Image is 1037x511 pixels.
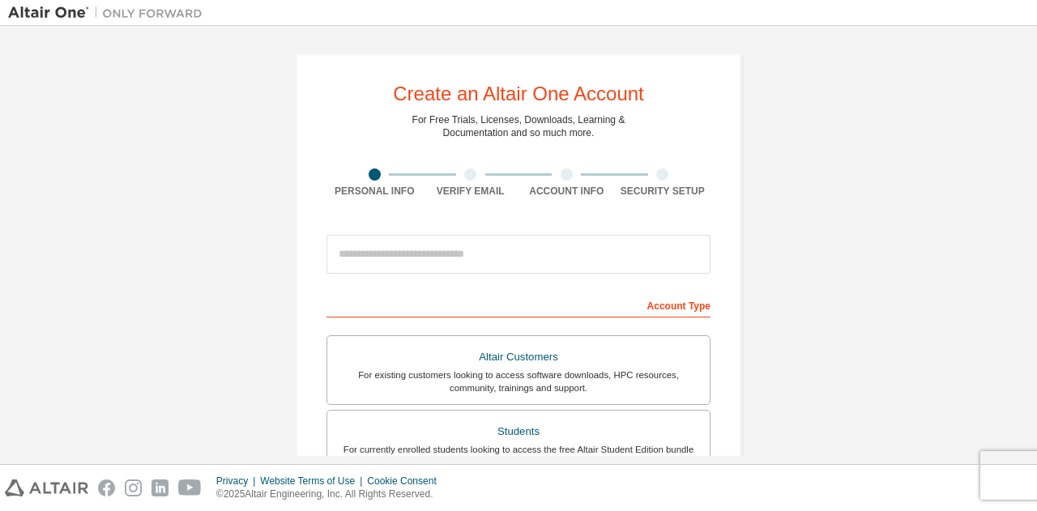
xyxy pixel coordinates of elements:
[337,368,700,394] div: For existing customers looking to access software downloads, HPC resources, community, trainings ...
[326,185,423,198] div: Personal Info
[615,185,711,198] div: Security Setup
[5,479,88,496] img: altair_logo.svg
[260,475,367,488] div: Website Terms of Use
[337,443,700,469] div: For currently enrolled students looking to access the free Altair Student Edition bundle and all ...
[518,185,615,198] div: Account Info
[98,479,115,496] img: facebook.svg
[337,346,700,368] div: Altair Customers
[423,185,519,198] div: Verify Email
[367,475,446,488] div: Cookie Consent
[151,479,169,496] img: linkedin.svg
[125,479,142,496] img: instagram.svg
[8,5,211,21] img: Altair One
[337,420,700,443] div: Students
[393,84,644,104] div: Create an Altair One Account
[326,292,711,317] div: Account Type
[178,479,202,496] img: youtube.svg
[216,475,260,488] div: Privacy
[216,488,446,501] p: © 2025 Altair Engineering, Inc. All Rights Reserved.
[412,113,625,139] div: For Free Trials, Licenses, Downloads, Learning & Documentation and so much more.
